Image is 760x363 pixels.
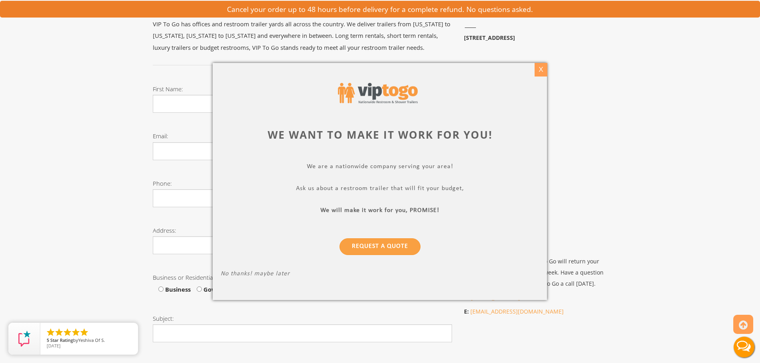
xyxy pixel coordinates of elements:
span: [DATE] [47,343,61,349]
span: by [47,338,132,343]
p: We are a nationwide company serving your area! [221,163,539,172]
img: viptogo logo [338,83,418,103]
li:  [63,328,72,337]
li:  [46,328,55,337]
p: Ask us about a restroom trailer that will fit your budget, [221,185,539,194]
b: We will make it work for you, PROMISE! [321,207,440,214]
button: Live Chat [728,331,760,363]
span: 5 [47,337,49,343]
span: Star Rating [50,337,73,343]
p: No thanks! maybe later [221,270,539,279]
div: X [535,63,547,77]
div: We want to make it work for you! [221,128,539,142]
li:  [71,328,81,337]
li:  [79,328,89,337]
img: Review Rating [16,331,32,347]
li:  [54,328,64,337]
span: Yeshiva Of S. [78,337,105,343]
a: Request a Quote [340,238,420,255]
